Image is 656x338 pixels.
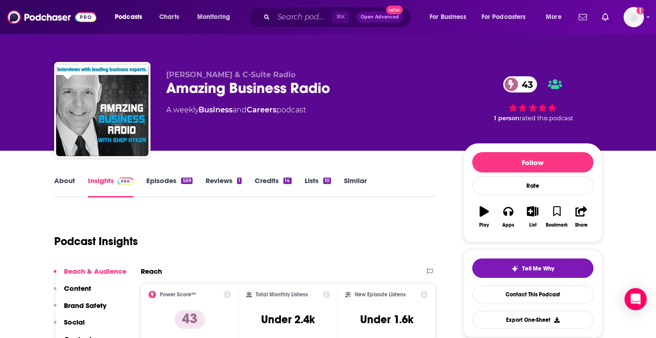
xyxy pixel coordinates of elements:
span: More [546,11,562,24]
div: 559 [181,178,192,184]
button: Play [472,200,496,234]
span: [PERSON_NAME] & C-Suite Radio [166,70,295,79]
div: Open Intercom Messenger [625,288,647,310]
span: and [232,105,247,114]
div: 43 1 personrated this podcast [463,70,602,128]
div: Bookmark [546,222,568,228]
span: Podcasts [115,11,142,24]
p: Social [64,318,85,326]
a: About [54,176,75,197]
a: Careers [247,105,276,114]
p: Brand Safety [64,301,106,310]
a: Similar [344,176,367,197]
a: Show notifications dropdown [598,9,612,25]
a: Reviews1 [206,176,242,197]
button: Apps [496,200,520,234]
img: Podchaser Pro [118,178,134,185]
a: 43 [503,76,537,92]
span: Tell Me Why [522,265,554,272]
div: 1 [237,178,242,184]
button: Export One-Sheet [472,311,594,329]
button: List [520,200,544,234]
span: For Podcasters [481,11,526,24]
button: open menu [475,10,539,25]
span: For Business [430,11,466,24]
button: Reach & Audience [54,267,126,284]
h1: Podcast Insights [54,234,138,248]
img: Amazing Business Radio [56,64,149,156]
a: Show notifications dropdown [575,9,591,25]
span: Charts [159,11,179,24]
a: Business [199,105,232,114]
svg: Add a profile image [637,7,644,14]
button: Show profile menu [624,7,644,27]
a: InsightsPodchaser Pro [88,176,134,197]
h2: New Episode Listens [355,291,406,298]
button: Open AdvancedNew [356,12,403,23]
img: Podchaser - Follow, Share and Rate Podcasts [7,8,96,26]
a: Lists10 [305,176,331,197]
input: Search podcasts, credits, & more... [274,10,332,25]
img: tell me why sparkle [511,265,519,272]
p: Reach & Audience [64,267,126,276]
button: Social [54,318,85,335]
span: Logged in as TrevorC [624,7,644,27]
div: Apps [502,222,514,228]
button: open menu [108,10,154,25]
span: ⌘ K [332,11,349,23]
a: Episodes559 [146,176,192,197]
span: Monitoring [197,11,230,24]
div: 14 [283,178,291,184]
button: open menu [191,10,242,25]
button: open menu [423,10,478,25]
div: Share [575,222,587,228]
span: 43 [512,76,537,92]
button: open menu [539,10,573,25]
h2: Power Score™ [160,291,196,298]
div: Search podcasts, credits, & more... [257,6,420,28]
img: User Profile [624,7,644,27]
span: 1 person [494,115,519,122]
button: Content [54,284,91,301]
span: New [386,6,403,14]
button: Follow [472,152,594,172]
div: Play [479,222,489,228]
button: Brand Safety [54,301,106,318]
h2: Total Monthly Listens [256,291,308,298]
span: rated this podcast [519,115,573,122]
a: Credits14 [255,176,291,197]
div: 10 [323,178,331,184]
button: Bookmark [545,200,569,234]
h3: Under 2.4k [261,313,315,326]
p: Content [64,284,91,293]
button: tell me why sparkleTell Me Why [472,258,594,278]
a: Contact This Podcast [472,285,594,303]
h2: Reach [141,267,162,276]
div: A weekly podcast [166,104,306,116]
div: Rate [472,176,594,195]
div: List [529,222,537,228]
span: Open Advanced [361,15,399,19]
p: 43 [175,310,205,329]
button: Share [569,200,593,234]
h3: Under 1.6k [360,313,413,326]
a: Charts [153,10,185,25]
